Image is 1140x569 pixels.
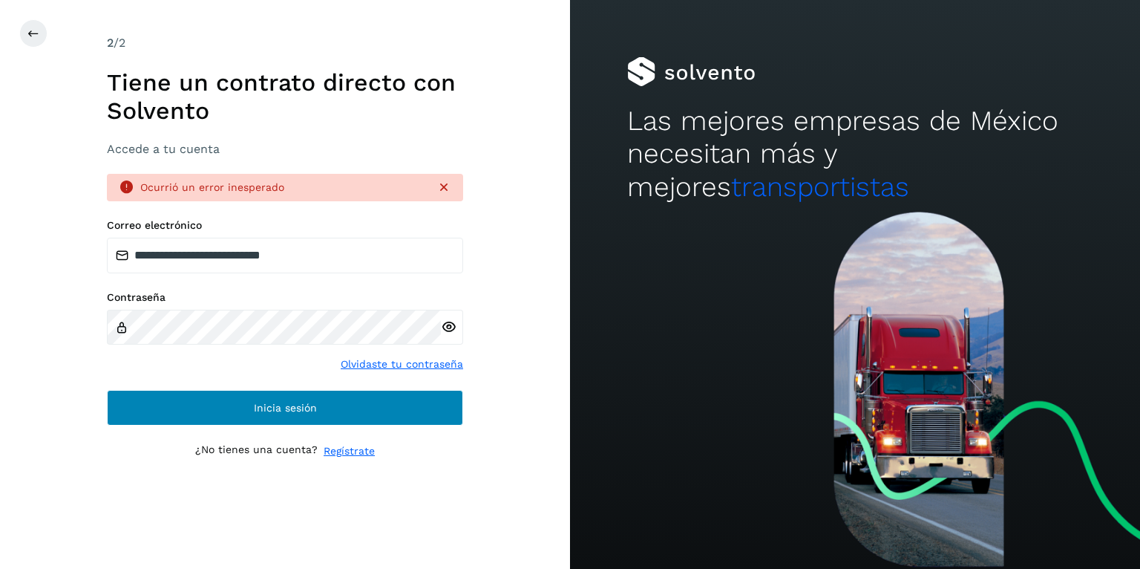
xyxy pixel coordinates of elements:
[107,219,463,232] label: Correo electrónico
[107,142,463,156] h3: Accede a tu cuenta
[254,403,317,413] span: Inicia sesión
[107,68,463,126] h1: Tiene un contrato directo con Solvento
[107,291,463,304] label: Contraseña
[341,357,463,372] a: Olvidaste tu contraseña
[627,105,1083,204] h2: Las mejores empresas de México necesitan más y mejores
[140,180,425,195] div: Ocurrió un error inesperado
[107,36,114,50] span: 2
[195,443,318,459] p: ¿No tienes una cuenta?
[731,171,909,203] span: transportistas
[107,390,463,426] button: Inicia sesión
[172,477,398,535] iframe: reCAPTCHA
[324,443,375,459] a: Regístrate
